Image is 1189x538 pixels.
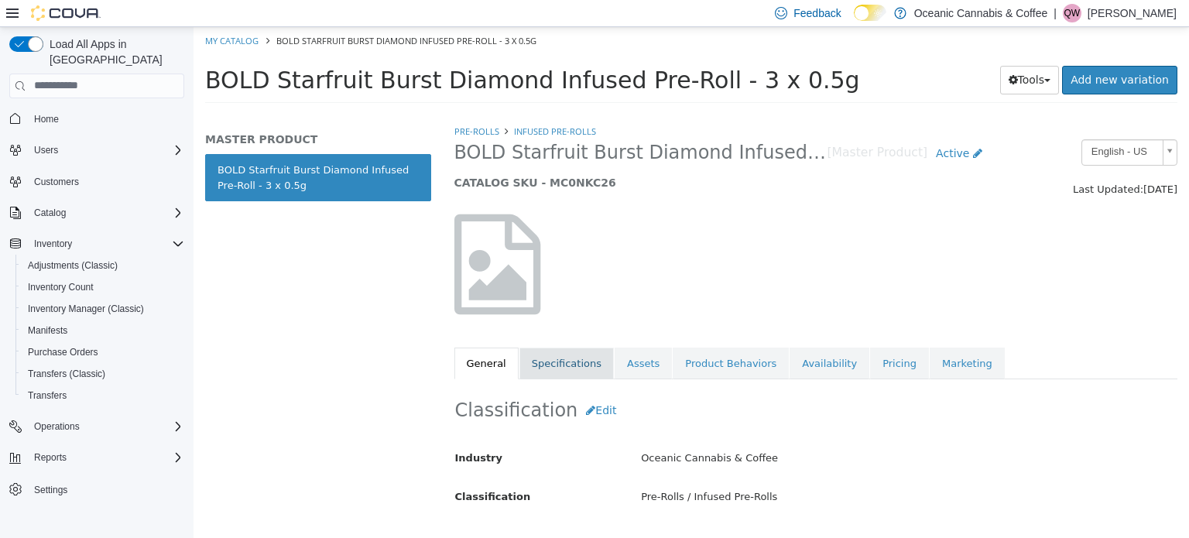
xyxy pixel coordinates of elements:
a: Settings [28,481,74,499]
a: Availability [596,320,676,353]
a: My Catalog [12,8,65,19]
a: Marketing [736,320,811,353]
button: Transfers (Classic) [15,363,190,385]
h5: MASTER PRODUCT [12,105,238,119]
span: Dark Mode [854,21,855,22]
a: Adjustments (Classic) [22,256,124,275]
a: Active [734,112,797,141]
span: Home [28,109,184,129]
span: Industry [262,425,310,437]
span: Inventory Count [22,278,184,296]
button: Home [3,108,190,130]
p: | [1054,4,1057,22]
span: Adjustments (Classic) [22,256,184,275]
span: Active [742,120,776,132]
span: Classification [262,464,338,475]
button: Inventory Count [15,276,190,298]
span: Transfers [22,386,184,405]
span: Home [34,113,59,125]
div: Pre-Rolls / Infused Pre-Rolls [436,457,995,484]
button: Catalog [3,202,190,224]
a: Transfers [22,386,73,405]
a: BOLD Starfruit Burst Diamond Infused Pre-Roll - 3 x 0.5g [12,127,238,174]
a: Infused Pre-Rolls [320,98,403,110]
h2: Classification [262,369,984,398]
img: Cova [31,5,101,21]
span: Feedback [793,5,841,21]
span: Inventory Manager (Classic) [28,303,144,315]
button: Adjustments (Classic) [15,255,190,276]
span: Last Updated: [879,156,950,168]
span: BOLD Starfruit Burst Diamond Infused Pre-Roll - 3 x 0.5g [261,114,634,138]
h5: CATALOG SKU - MC0NKC26 [261,149,797,163]
button: Transfers [15,385,190,406]
button: Catalog [28,204,72,222]
span: Users [28,141,184,159]
span: Manifests [22,321,184,340]
a: Product Behaviors [479,320,595,353]
span: Reports [28,448,184,467]
a: Add new variation [869,39,984,67]
input: Dark Mode [854,5,886,21]
a: English - US [888,112,984,139]
a: Customers [28,173,85,191]
span: Settings [34,484,67,496]
span: BOLD Starfruit Burst Diamond Infused Pre-Roll - 3 x 0.5g [83,8,343,19]
span: Catalog [34,207,66,219]
span: Inventory Manager (Classic) [22,300,184,318]
span: Purchase Orders [28,346,98,358]
small: [Master Product] [634,120,735,132]
span: QW [1064,4,1081,22]
a: Pricing [677,320,735,353]
button: Reports [3,447,190,468]
button: Operations [28,417,86,436]
button: Purchase Orders [15,341,190,363]
button: Users [3,139,190,161]
span: Inventory [34,238,72,250]
div: Oceanic Cannabis & Coffee [436,418,995,445]
button: Customers [3,170,190,193]
span: Settings [28,479,184,499]
span: BOLD Starfruit Burst Diamond Infused Pre-Roll - 3 x 0.5g [12,39,666,67]
button: Edit [384,369,431,398]
button: Inventory Manager (Classic) [15,298,190,320]
span: Inventory Count [28,281,94,293]
p: [PERSON_NAME] [1088,4,1177,22]
button: Reports [28,448,73,467]
a: Specifications [326,320,420,353]
a: Home [28,110,65,129]
a: Purchase Orders [22,343,105,362]
a: Inventory Manager (Classic) [22,300,150,318]
span: Operations [34,420,80,433]
button: Users [28,141,64,159]
span: Adjustments (Classic) [28,259,118,272]
span: Load All Apps in [GEOGRAPHIC_DATA] [43,36,184,67]
span: Inventory [28,235,184,253]
button: Inventory [28,235,78,253]
span: Users [34,144,58,156]
button: Manifests [15,320,190,341]
a: Pre-Rolls [261,98,306,110]
span: Catalog [28,204,184,222]
a: Assets [421,320,478,353]
span: Customers [28,172,184,191]
div: Quentin White [1063,4,1081,22]
span: Purchase Orders [22,343,184,362]
span: Manifests [28,324,67,337]
span: Customers [34,176,79,188]
a: Inventory Count [22,278,100,296]
a: General [261,320,325,353]
button: Inventory [3,233,190,255]
a: Transfers (Classic) [22,365,111,383]
span: Transfers (Classic) [22,365,184,383]
span: [DATE] [950,156,984,168]
a: Manifests [22,321,74,340]
span: English - US [889,113,963,137]
button: Operations [3,416,190,437]
p: Oceanic Cannabis & Coffee [914,4,1048,22]
button: Tools [807,39,866,67]
span: Operations [28,417,184,436]
span: Reports [34,451,67,464]
span: Transfers (Classic) [28,368,105,380]
span: Transfers [28,389,67,402]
